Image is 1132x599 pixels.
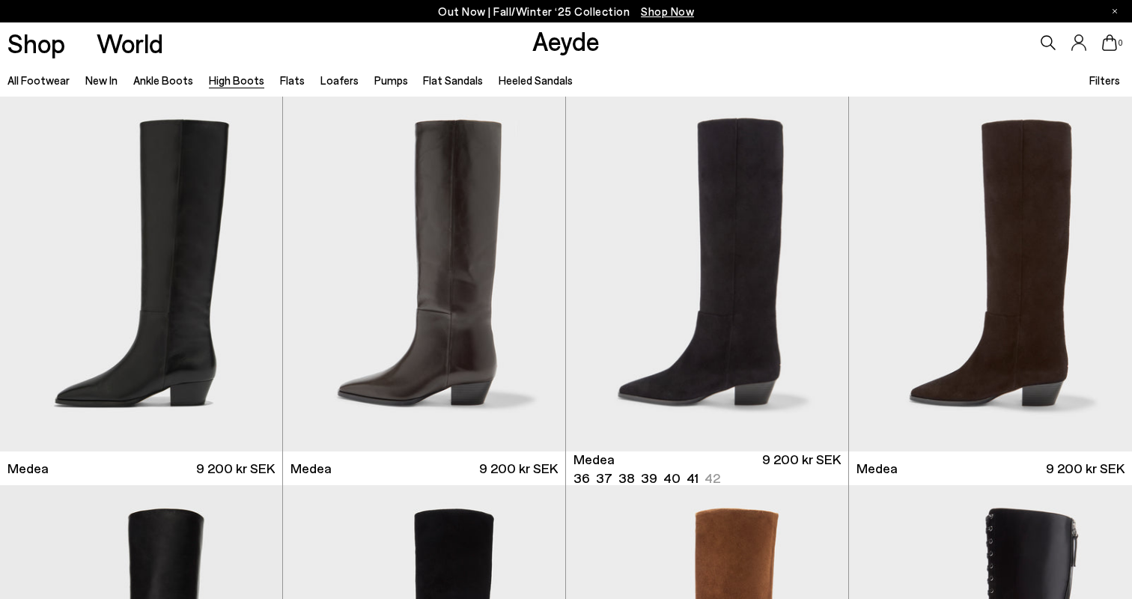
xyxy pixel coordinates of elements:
span: Filters [1089,73,1120,87]
span: 9 200 kr SEK [479,459,558,478]
a: Next slide Previous slide [566,97,848,451]
a: All Footwear [7,73,70,87]
div: 1 / 6 [566,97,848,451]
li: 40 [663,469,681,487]
a: Flats [280,73,305,87]
span: 9 200 kr SEK [762,450,841,487]
a: Pumps [374,73,408,87]
span: Medea [573,450,615,469]
span: Navigate to /collections/new-in [641,4,694,18]
a: New In [85,73,118,87]
a: Medea 9 200 kr SEK [849,451,1132,485]
a: Medea 36 37 38 39 40 41 42 9 200 kr SEK [566,451,848,485]
a: Loafers [320,73,359,87]
li: 38 [618,469,635,487]
span: 9 200 kr SEK [196,459,275,478]
a: High Boots [209,73,264,87]
img: Medea Suede Knee-High Boots [849,97,1132,451]
span: 9 200 kr SEK [1046,459,1125,478]
span: Medea [7,459,49,478]
span: Medea [290,459,332,478]
img: Medea Suede Knee-High Boots [566,97,848,451]
img: Medea Knee-High Boots [283,97,565,451]
span: Medea [856,459,898,478]
li: 41 [687,469,699,487]
li: 36 [573,469,590,487]
a: Shop [7,30,65,56]
a: World [97,30,163,56]
a: Ankle Boots [133,73,193,87]
a: 0 [1102,34,1117,51]
li: 37 [596,469,612,487]
a: Flat Sandals [423,73,483,87]
ul: variant [573,469,716,487]
a: Heeled Sandals [499,73,573,87]
a: Aeyde [532,25,600,56]
a: Medea 9 200 kr SEK [283,451,565,485]
span: 0 [1117,39,1125,47]
p: Out Now | Fall/Winter ‘25 Collection [438,2,694,21]
li: 39 [641,469,657,487]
